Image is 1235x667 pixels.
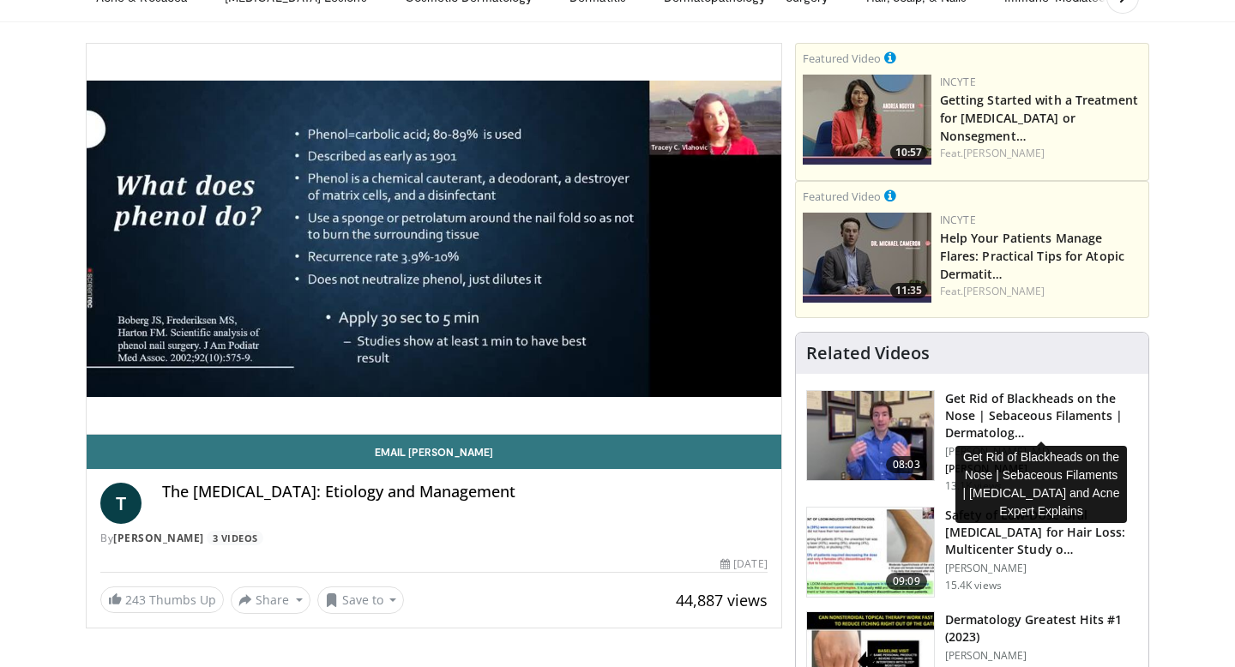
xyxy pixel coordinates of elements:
[940,75,976,89] a: Incyte
[100,531,768,546] div: By
[945,479,1002,493] p: 13.1K views
[886,573,927,590] span: 09:09
[945,649,1138,663] p: [PERSON_NAME]
[945,579,1002,592] p: 15.4K views
[940,284,1142,299] div: Feat.
[803,75,931,165] img: e02a99de-beb8-4d69-a8cb-018b1ffb8f0c.png.150x105_q85_crop-smart_upscale.jpg
[806,343,930,364] h4: Related Videos
[890,283,927,298] span: 11:35
[806,390,1138,493] a: 08:03 Get Rid of Blackheads on the Nose | Sebaceous Filaments | Dermatolog… [PERSON_NAME], MD [PE...
[940,230,1124,282] a: Help Your Patients Manage Flares: Practical Tips for Atopic Dermatit…
[945,562,1138,575] p: [PERSON_NAME]
[945,390,1138,442] h3: Get Rid of Blackheads on the Nose | Sebaceous Filaments | Dermatolog…
[207,531,263,545] a: 3 Videos
[803,213,931,303] a: 11:35
[963,284,1045,298] a: [PERSON_NAME]
[803,189,881,204] small: Featured Video
[231,586,310,614] button: Share
[803,51,881,66] small: Featured Video
[113,531,204,545] a: [PERSON_NAME]
[125,592,146,608] span: 243
[963,146,1045,160] a: [PERSON_NAME]
[945,445,1138,459] p: [PERSON_NAME], MD
[807,391,934,480] img: 54dc8b42-62c8-44d6-bda4-e2b4e6a7c56d.150x105_q85_crop-smart_upscale.jpg
[945,611,1138,646] h3: Dermatology Greatest Hits #1 (2023)
[803,75,931,165] a: 10:57
[803,213,931,303] img: 601112bd-de26-4187-b266-f7c9c3587f14.png.150x105_q85_crop-smart_upscale.jpg
[100,483,142,524] a: T
[720,556,767,572] div: [DATE]
[945,462,1138,476] p: [PERSON_NAME]
[806,507,1138,598] a: 09:09 Safety of Low-Dose Oral [MEDICAL_DATA] for Hair Loss: Multicenter Study o… [PERSON_NAME] 15...
[317,586,405,614] button: Save to
[940,92,1138,144] a: Getting Started with a Treatment for [MEDICAL_DATA] or Nonsegment…
[807,508,934,597] img: 83a686ce-4f43-4faf-a3e0-1f3ad054bd57.150x105_q85_crop-smart_upscale.jpg
[945,507,1138,558] h3: Safety of Low-Dose Oral [MEDICAL_DATA] for Hair Loss: Multicenter Study o…
[676,590,768,610] span: 44,887 views
[955,446,1127,523] div: Get Rid of Blackheads on the Nose | Sebaceous Filaments | [MEDICAL_DATA] and Acne Expert Explains
[890,145,927,160] span: 10:57
[940,146,1142,161] div: Feat.
[940,213,976,227] a: Incyte
[162,483,768,502] h4: The [MEDICAL_DATA]: Etiology and Management
[886,456,927,473] span: 08:03
[100,586,224,613] a: 243 Thumbs Up
[87,44,781,435] video-js: Video Player
[87,435,781,469] a: Email [PERSON_NAME]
